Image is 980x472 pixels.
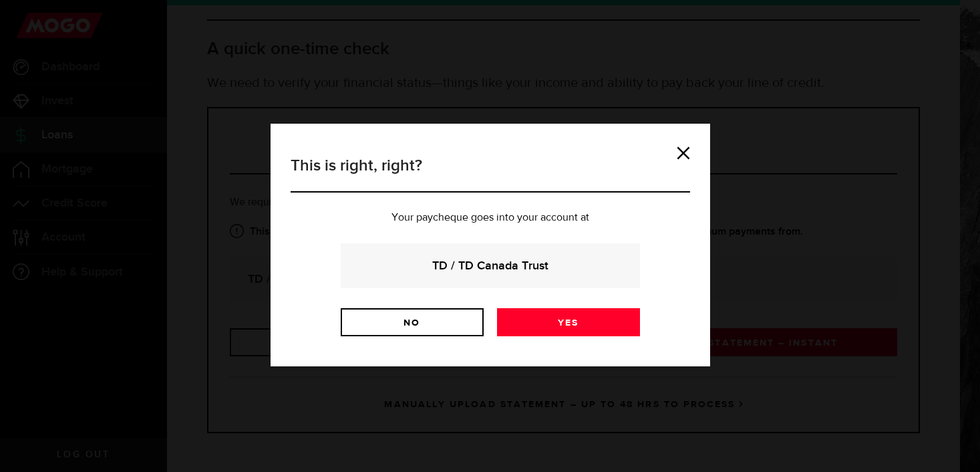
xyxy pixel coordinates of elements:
[291,154,690,193] h3: This is right, right?
[291,213,690,223] p: Your paycheque goes into your account at
[341,308,484,336] a: No
[359,257,622,275] strong: TD / TD Canada Trust
[11,5,51,45] button: Open LiveChat chat widget
[497,308,640,336] a: Yes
